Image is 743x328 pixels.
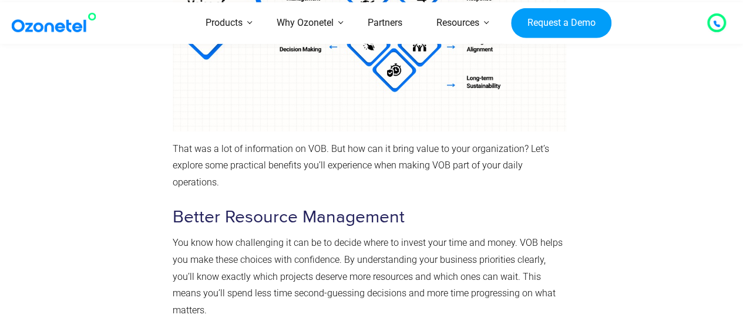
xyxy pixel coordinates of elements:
span: Better Resource Management [173,207,405,228]
a: Products [189,2,260,44]
span: That was a lot of information on VOB. But how can it bring value to your organization? Let’s expl... [173,143,549,188]
a: Resources [419,2,496,44]
a: Partners [351,2,419,44]
a: Request a Demo [511,8,611,38]
a: Why Ozonetel [260,2,351,44]
span: You know how challenging it can be to decide where to invest your time and money. VOB helps you m... [173,237,563,316]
